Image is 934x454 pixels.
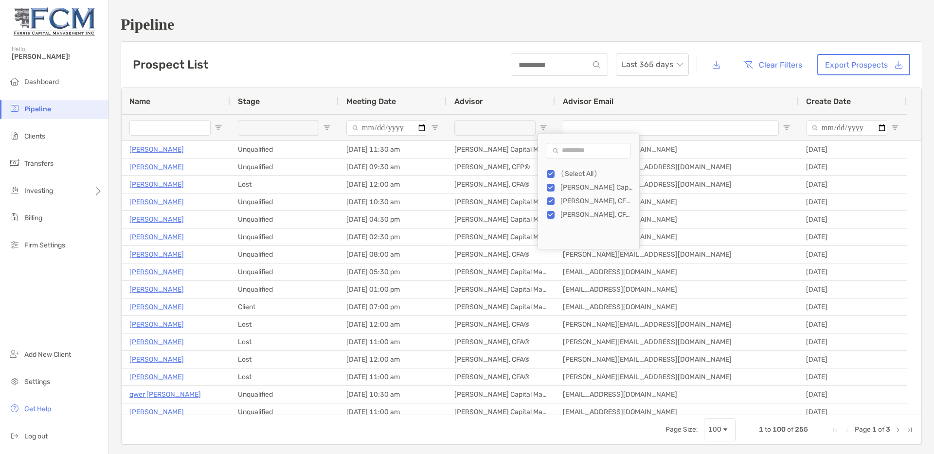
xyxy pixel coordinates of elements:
img: input icon [593,61,600,69]
div: Unqualified [230,281,339,298]
div: [DATE] 09:30 am [339,158,447,175]
span: Get Help [24,405,51,413]
div: [PERSON_NAME], CFA® [447,316,555,333]
a: [PERSON_NAME] [129,318,184,331]
div: [DATE] 12:00 am [339,176,447,193]
div: [DATE] 04:30 pm [339,211,447,228]
h1: Pipeline [121,16,922,34]
img: clients icon [9,130,20,141]
div: [DATE] 02:30 pm [339,228,447,245]
a: [PERSON_NAME] [129,213,184,226]
div: [DATE] [798,228,907,245]
a: [PERSON_NAME] [129,283,184,296]
a: [PERSON_NAME] [129,143,184,156]
div: [DATE] 07:00 pm [339,298,447,315]
div: [PERSON_NAME][EMAIL_ADDRESS][DOMAIN_NAME] [555,246,798,263]
div: [DATE] [798,351,907,368]
a: [PERSON_NAME] [129,353,184,366]
div: (Select All) [560,170,633,178]
button: Open Filter Menu [431,124,439,132]
span: 1 [872,425,877,434]
span: Firm Settings [24,241,65,249]
span: 1 [759,425,763,434]
span: Page [855,425,871,434]
div: [PERSON_NAME][EMAIL_ADDRESS][DOMAIN_NAME] [555,316,798,333]
div: [PERSON_NAME] Capital Management [447,386,555,403]
img: transfers icon [9,157,20,169]
img: Zoe Logo [12,4,97,39]
img: logout icon [9,430,20,441]
div: Filter List [538,167,639,222]
span: Billing [24,214,42,222]
button: Open Filter Menu [323,124,331,132]
span: Settings [24,378,50,386]
img: investing icon [9,184,20,196]
div: Unqualified [230,386,339,403]
a: [PERSON_NAME] [129,301,184,313]
div: Lost [230,351,339,368]
div: [EMAIL_ADDRESS][DOMAIN_NAME] [555,263,798,280]
div: Unqualified [230,263,339,280]
div: [PERSON_NAME] Capital Management [447,281,555,298]
div: [EMAIL_ADDRESS][DOMAIN_NAME] [555,193,798,210]
div: [DATE] [798,141,907,158]
div: [DATE] [798,386,907,403]
div: [DATE] [798,281,907,298]
a: [PERSON_NAME] [129,161,184,173]
div: [EMAIL_ADDRESS][DOMAIN_NAME] [555,211,798,228]
div: [EMAIL_ADDRESS][DOMAIN_NAME] [555,281,798,298]
span: Create Date [806,97,851,106]
a: [PERSON_NAME] [129,248,184,261]
div: [DATE] [798,193,907,210]
div: [EMAIL_ADDRESS][DOMAIN_NAME] [555,228,798,245]
div: [DATE] [798,263,907,280]
img: get-help icon [9,402,20,414]
p: [PERSON_NAME] [129,231,184,243]
div: [DATE] 11:00 am [339,403,447,420]
a: [PERSON_NAME] [129,371,184,383]
div: Unqualified [230,158,339,175]
span: Advisor Email [563,97,613,106]
div: [PERSON_NAME] Capital Management [447,263,555,280]
div: Previous Page [843,426,851,434]
input: Create Date Filter Input [806,120,887,136]
img: pipeline icon [9,103,20,114]
div: [DATE] 01:00 pm [339,281,447,298]
a: qwer [PERSON_NAME] [129,388,201,401]
div: [EMAIL_ADDRESS][DOMAIN_NAME] [555,141,798,158]
div: Unqualified [230,193,339,210]
span: Transfers [24,159,54,168]
div: [DATE] 12:00 am [339,351,447,368]
div: [DATE] 11:30 am [339,141,447,158]
span: [PERSON_NAME]! [12,52,103,61]
a: [PERSON_NAME] [129,196,184,208]
a: Export Prospects [817,54,910,75]
div: [DATE] 10:30 am [339,193,447,210]
div: [DATE] [798,211,907,228]
a: [PERSON_NAME] [129,178,184,191]
div: [EMAIL_ADDRESS][DOMAIN_NAME] [555,298,798,315]
span: Pipeline [24,105,51,113]
p: [PERSON_NAME] [129,266,184,278]
div: [DATE] [798,298,907,315]
div: First Page [831,426,839,434]
button: Open Filter Menu [539,124,547,132]
div: [PERSON_NAME], CFA® [560,210,633,219]
a: [PERSON_NAME] [129,406,184,418]
div: Lost [230,368,339,385]
span: of [787,425,793,434]
div: Last Page [906,426,914,434]
div: [PERSON_NAME], CFA® [447,246,555,263]
div: Lost [230,316,339,333]
span: Add New Client [24,350,71,359]
input: Search filter values [547,143,630,158]
span: 3 [886,425,890,434]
